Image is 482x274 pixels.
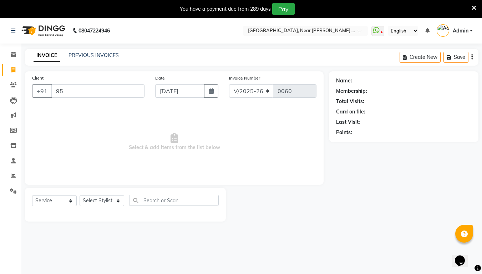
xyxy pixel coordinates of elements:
[453,27,468,35] span: Admin
[34,49,60,62] a: INVOICE
[18,21,67,41] img: logo
[443,52,468,63] button: Save
[130,195,219,206] input: Search or Scan
[69,52,119,59] a: PREVIOUS INVOICES
[32,75,44,81] label: Client
[336,118,360,126] div: Last Visit:
[336,87,367,95] div: Membership:
[452,245,475,267] iframe: chat widget
[336,129,352,136] div: Points:
[336,77,352,85] div: Name:
[272,3,295,15] button: Pay
[32,84,52,98] button: +91
[155,75,165,81] label: Date
[336,108,365,116] div: Card on file:
[229,75,260,81] label: Invoice Number
[32,106,316,178] span: Select & add items from the list below
[400,52,441,63] button: Create New
[51,84,144,98] input: Search by Name/Mobile/Email/Code
[78,21,110,41] b: 08047224946
[437,24,449,37] img: Admin
[180,5,271,13] div: You have a payment due from 289 days
[336,98,364,105] div: Total Visits:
